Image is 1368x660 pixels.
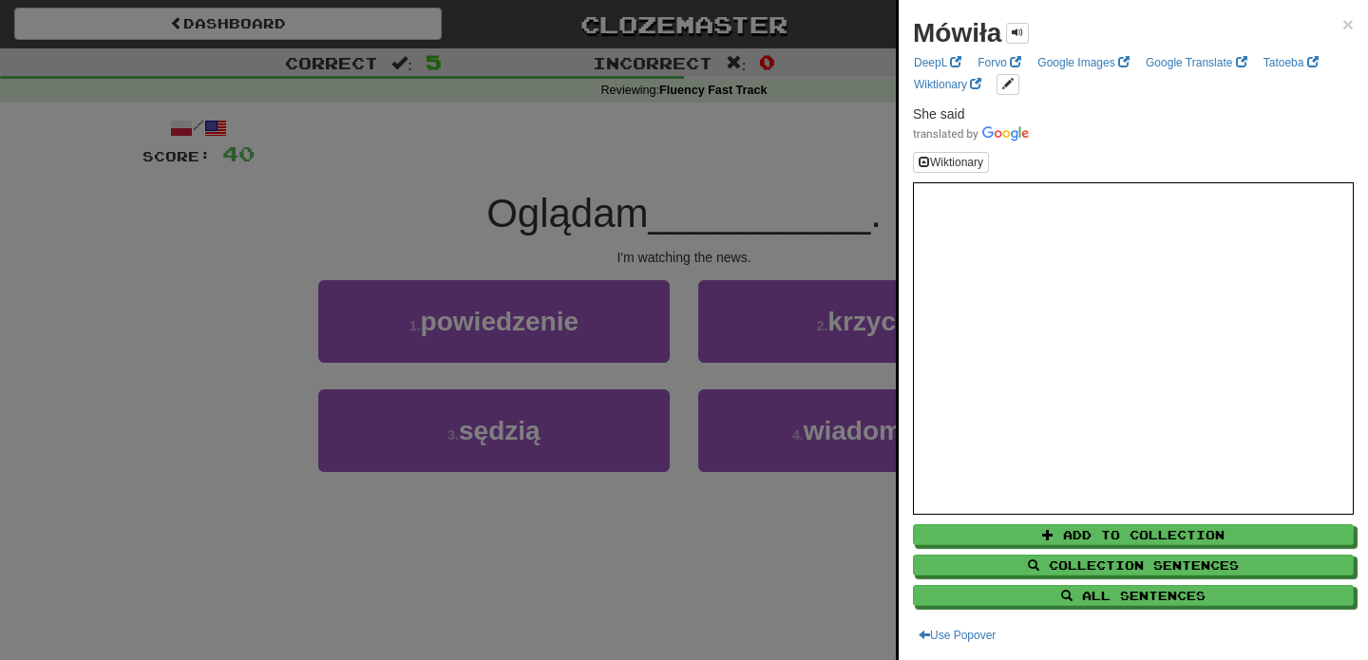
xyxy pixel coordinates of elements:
[908,74,987,95] a: Wiktionary
[913,555,1354,575] button: Collection Sentences
[997,74,1019,95] button: edit links
[1032,52,1135,73] a: Google Images
[972,52,1027,73] a: Forvo
[913,126,1029,141] img: Color short
[1140,52,1253,73] a: Google Translate
[913,625,1001,646] button: Use Popover
[908,52,967,73] a: DeepL
[913,18,1001,47] strong: Mówiła
[913,152,989,173] button: Wiktionary
[913,106,964,122] span: She said
[1342,14,1354,34] button: Close
[1342,13,1354,35] span: ×
[913,585,1354,606] button: All Sentences
[913,524,1354,545] button: Add to Collection
[1258,52,1324,73] a: Tatoeba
